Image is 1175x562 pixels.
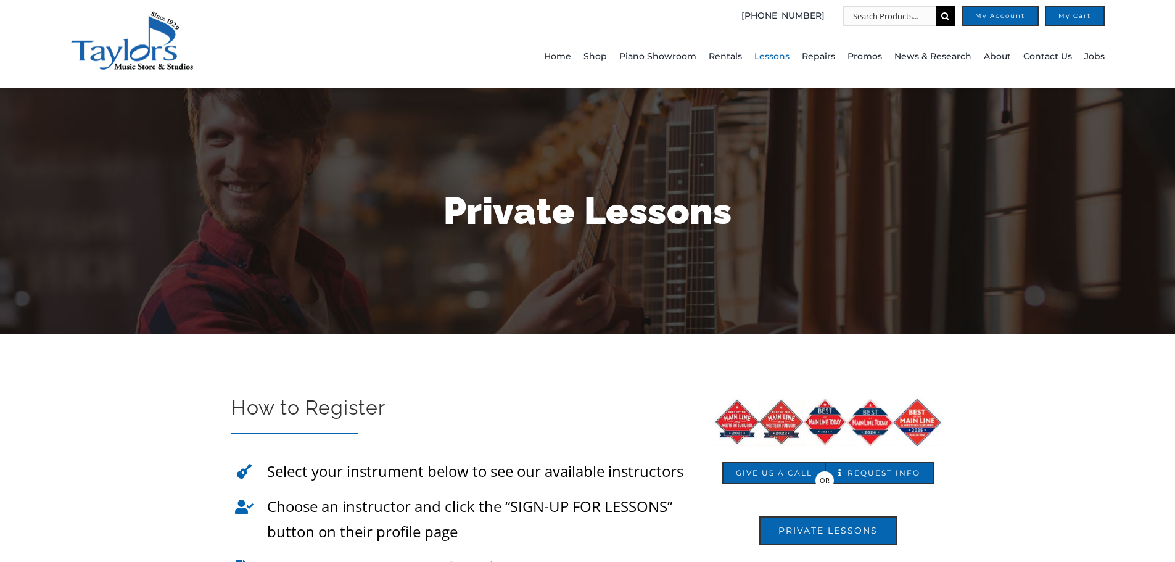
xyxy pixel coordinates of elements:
[741,6,825,26] a: [PHONE_NUMBER]
[544,26,571,88] a: Home
[583,47,607,67] span: Shop
[984,26,1011,88] a: About
[231,395,703,421] h2: How to Register
[847,47,882,67] span: Promos
[1045,6,1105,26] a: My Cart
[1084,26,1105,88] a: Jobs
[709,26,742,88] a: Rentals
[847,469,920,477] span: REQUEST INFO
[583,26,607,88] a: Shop
[722,462,825,484] a: Give us A Call
[339,26,1105,88] nav: Main Menu
[802,47,835,67] span: Repairs
[1023,26,1072,88] a: Contact Us
[843,6,936,26] input: Search Products...
[1023,47,1072,67] span: Contact Us
[759,516,897,545] a: Private Lessons
[754,47,790,67] span: Lessons
[267,459,703,484] p: Select your instrument below to see our available instructors
[544,47,571,67] span: Home
[778,526,878,536] span: Private Lessons
[619,26,696,88] a: Piano Showroom
[70,9,194,22] a: taylors-music-store-west-chester
[802,26,835,88] a: Repairs
[825,462,934,484] a: REQUEST INFO
[820,473,830,489] span: OR
[267,494,703,545] p: Choose an instructor and click the “SIGN-UP FOR LESSONS” button on their profile page
[339,6,1105,26] nav: Top Right
[894,47,971,67] span: News & Research
[710,395,946,447] img: BOML 5
[984,47,1011,67] span: About
[227,185,949,237] h1: Private Lessons
[894,26,971,88] a: News & Research
[619,47,696,67] span: Piano Showroom
[754,26,790,88] a: Lessons
[1084,47,1105,67] span: Jobs
[709,47,742,67] span: Rentals
[936,6,955,26] input: Search
[962,6,1039,26] a: My Account
[847,26,882,88] a: Promos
